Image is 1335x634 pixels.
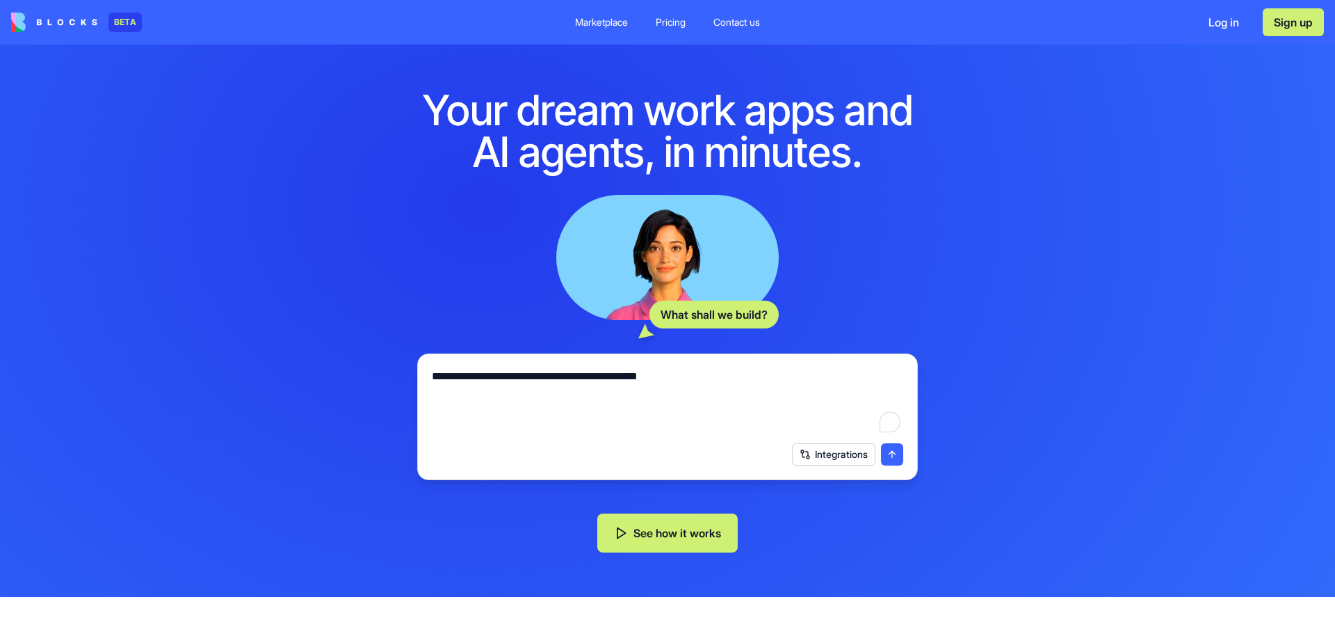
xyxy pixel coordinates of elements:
[1196,8,1252,36] button: Log in
[713,15,760,29] div: Contact us
[432,368,903,435] textarea: To enrich screen reader interactions, please activate Accessibility in Grammarly extension settings
[702,10,771,35] a: Contact us
[564,10,639,35] a: Marketplace
[11,13,142,32] a: BETA
[108,13,142,32] div: BETA
[792,443,875,466] button: Integrations
[1263,8,1324,36] button: Sign up
[575,15,628,29] div: Marketplace
[11,13,97,32] img: logo
[649,301,779,328] div: What shall we build?
[597,514,738,553] button: See how it works
[400,89,934,173] h1: Your dream work apps and AI agents, in minutes.
[645,10,697,35] a: Pricing
[656,15,686,29] div: Pricing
